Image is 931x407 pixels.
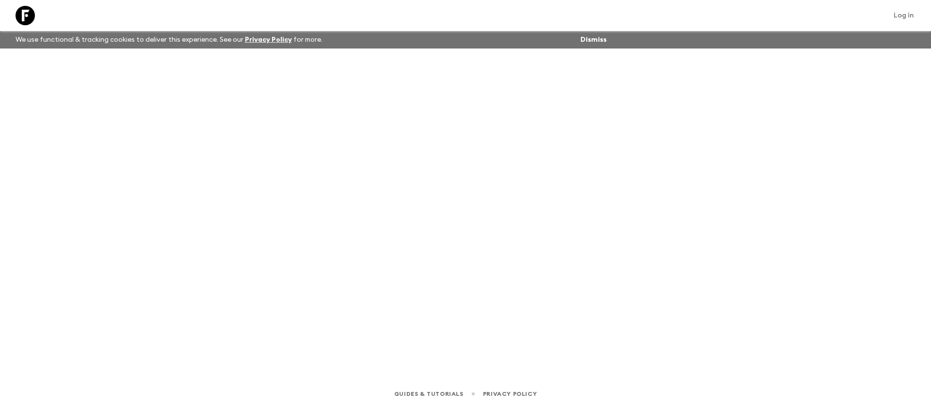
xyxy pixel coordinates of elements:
a: Guides & Tutorials [394,389,464,399]
a: Log in [888,9,919,22]
button: Dismiss [578,33,609,47]
a: Privacy Policy [245,36,292,43]
p: We use functional & tracking cookies to deliver this experience. See our for more. [12,31,326,49]
a: Privacy Policy [483,389,537,399]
